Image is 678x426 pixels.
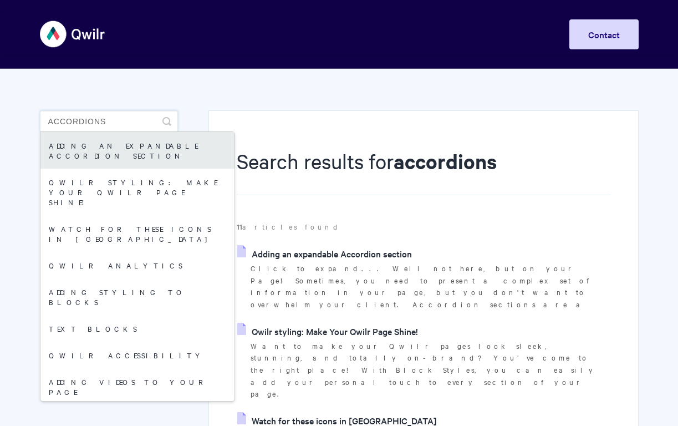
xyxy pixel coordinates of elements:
a: Adding an expandable Accordion section [237,245,412,262]
input: Search [40,110,178,133]
a: Adding styling to blocks [40,278,235,315]
a: Qwilr styling: Make Your Qwilr Page Shine! [237,323,418,339]
a: Qwilr Accessibility [40,342,235,368]
a: Contact [569,19,639,49]
strong: accordions [394,148,497,175]
h1: Search results for [237,147,610,195]
strong: 11 [237,221,242,232]
a: Qwilr styling: Make Your Qwilr Page Shine! [40,169,235,215]
a: Adding Videos to your Page [40,368,235,405]
a: Adding an expandable Accordion section [40,132,235,169]
a: Text Blocks [40,315,235,342]
p: Want to make your Qwilr pages look sleek, stunning, and totally on-brand? You’ve come to the righ... [251,340,610,400]
img: Qwilr Help Center [40,13,106,55]
p: articles found [237,221,610,233]
p: Click to expand... Well not here, but on your Page! Sometimes, you need to present a complex set ... [251,262,610,311]
a: Qwilr Analytics [40,252,235,278]
a: Watch for these icons in [GEOGRAPHIC_DATA] [40,215,235,252]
